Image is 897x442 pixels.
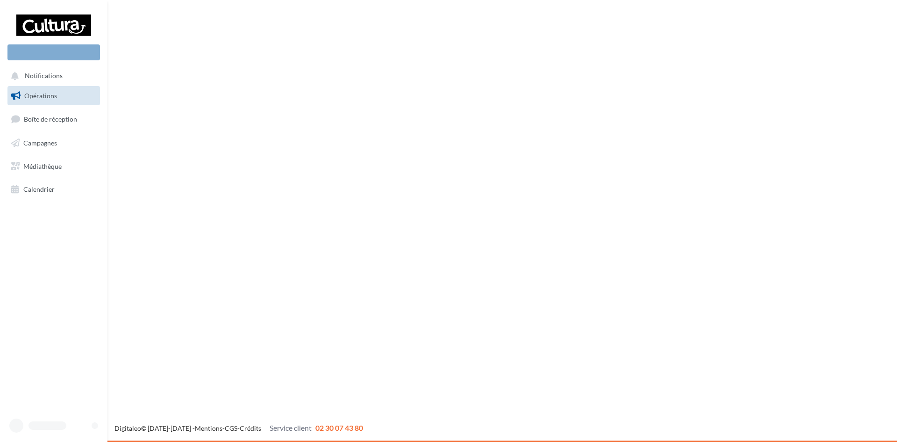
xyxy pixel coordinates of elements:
[225,424,237,432] a: CGS
[195,424,222,432] a: Mentions
[240,424,261,432] a: Crédits
[114,424,363,432] span: © [DATE]-[DATE] - - -
[6,109,102,129] a: Boîte de réception
[6,86,102,106] a: Opérations
[6,133,102,153] a: Campagnes
[23,185,55,193] span: Calendrier
[24,92,57,100] span: Opérations
[25,72,63,80] span: Notifications
[6,157,102,176] a: Médiathèque
[114,424,141,432] a: Digitaleo
[270,423,312,432] span: Service client
[23,139,57,147] span: Campagnes
[7,44,100,60] div: Nouvelle campagne
[23,162,62,170] span: Médiathèque
[6,180,102,199] a: Calendrier
[315,423,363,432] span: 02 30 07 43 80
[24,115,77,123] span: Boîte de réception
